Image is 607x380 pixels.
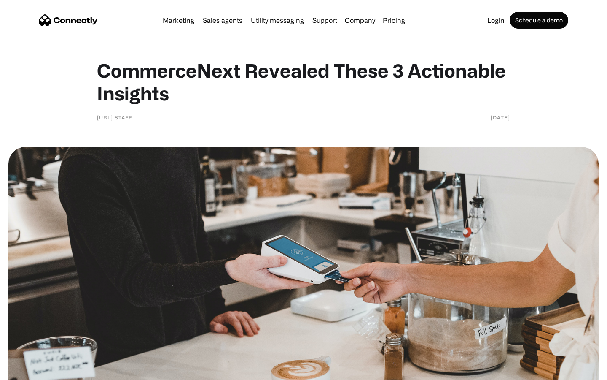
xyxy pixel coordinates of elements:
[159,17,198,24] a: Marketing
[491,113,510,122] div: [DATE]
[8,365,51,377] aside: Language selected: English
[379,17,408,24] a: Pricing
[484,17,508,24] a: Login
[247,17,307,24] a: Utility messaging
[17,365,51,377] ul: Language list
[345,14,375,26] div: Company
[97,113,132,122] div: [URL] Staff
[510,12,568,29] a: Schedule a demo
[309,17,341,24] a: Support
[199,17,246,24] a: Sales agents
[97,59,510,105] h1: CommerceNext Revealed These 3 Actionable Insights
